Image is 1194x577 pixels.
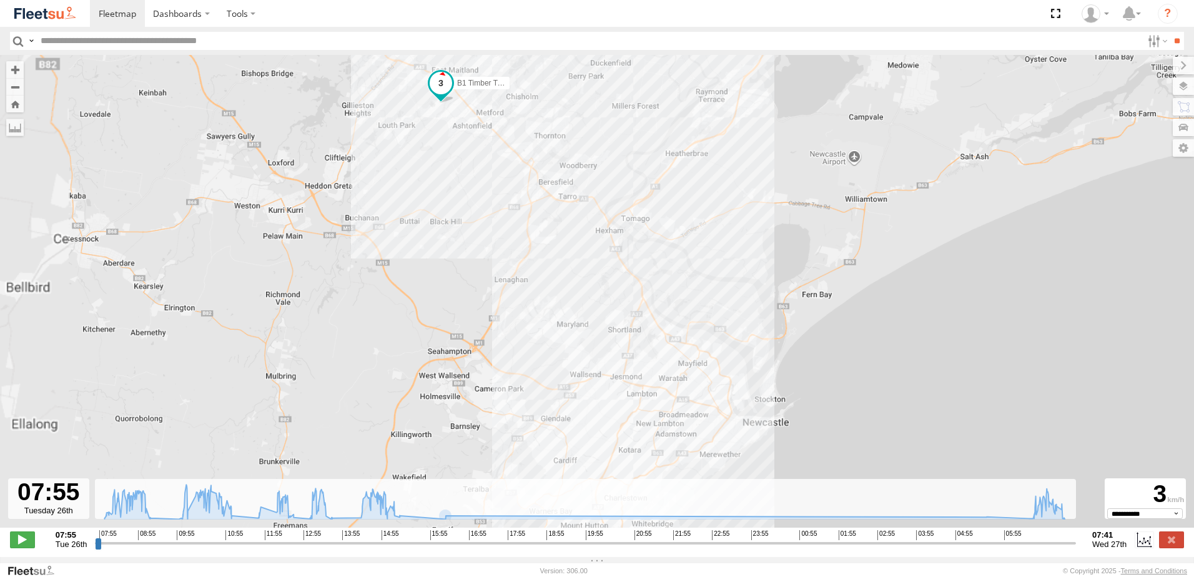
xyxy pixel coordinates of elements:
[56,540,87,549] span: Tue 26th Aug 2025
[1004,530,1022,540] span: 05:55
[712,530,729,540] span: 22:55
[12,5,77,22] img: fleetsu-logo-horizontal.svg
[877,530,895,540] span: 02:55
[751,530,769,540] span: 23:55
[6,78,24,96] button: Zoom out
[1121,567,1187,575] a: Terms and Conditions
[99,530,117,540] span: 07:55
[265,530,282,540] span: 11:55
[1063,567,1187,575] div: © Copyright 2025 -
[799,530,817,540] span: 00:55
[6,96,24,112] button: Zoom Home
[673,530,691,540] span: 21:55
[26,32,36,50] label: Search Query
[303,530,321,540] span: 12:55
[1092,540,1127,549] span: Wed 27th Aug 2025
[342,530,360,540] span: 13:55
[469,530,486,540] span: 16:55
[6,119,24,136] label: Measure
[1173,139,1194,157] label: Map Settings
[1143,32,1170,50] label: Search Filter Options
[540,567,588,575] div: Version: 306.00
[634,530,652,540] span: 20:55
[457,79,511,87] span: B1 Timber Truck
[10,531,35,548] label: Play/Stop
[955,530,973,540] span: 04:55
[1077,4,1113,23] div: Matt Curtis
[1107,480,1184,508] div: 3
[508,530,525,540] span: 17:55
[138,530,155,540] span: 08:55
[225,530,243,540] span: 10:55
[916,530,934,540] span: 03:55
[177,530,194,540] span: 09:55
[382,530,399,540] span: 14:55
[586,530,603,540] span: 19:55
[56,530,87,540] strong: 07:55
[7,565,64,577] a: Visit our Website
[1092,530,1127,540] strong: 07:41
[1158,4,1178,24] i: ?
[6,61,24,78] button: Zoom in
[839,530,856,540] span: 01:55
[546,530,564,540] span: 18:55
[430,530,448,540] span: 15:55
[1159,531,1184,548] label: Close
